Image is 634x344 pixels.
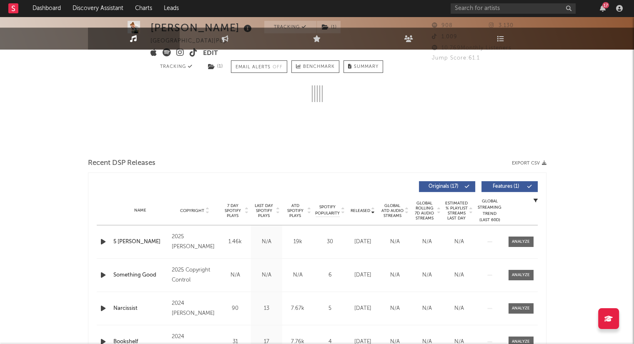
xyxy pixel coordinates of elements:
div: N/A [445,238,473,246]
span: Copyright [180,208,204,213]
div: 2024 [PERSON_NAME] [172,299,217,319]
span: 3.130 [489,23,514,28]
div: N/A [413,271,441,279]
span: Global ATD Audio Streams [381,203,404,218]
div: 90 [222,304,249,313]
button: Tracking [264,21,316,33]
span: ( 1 ) [316,21,341,33]
div: 6 [316,271,345,279]
span: Spotify Popularity [315,204,340,217]
span: 908 [432,23,453,28]
button: Originals(17) [419,181,475,192]
div: 2025 [PERSON_NAME] [172,232,217,252]
div: N/A [381,304,409,313]
span: Originals ( 17 ) [424,184,463,189]
button: Export CSV [512,161,546,166]
div: N/A [222,271,249,279]
div: Name [113,207,168,214]
button: Features(1) [481,181,538,192]
div: [DATE] [349,271,377,279]
span: Released [351,208,370,213]
div: N/A [381,238,409,246]
div: [DATE] [349,238,377,246]
button: Edit [203,48,218,59]
div: N/A [413,304,441,313]
span: 7 Day Spotify Plays [222,203,244,218]
div: 19k [284,238,311,246]
span: Recent DSP Releases [88,158,155,168]
div: N/A [381,271,409,279]
div: N/A [445,304,473,313]
a: Narcissist [113,304,168,313]
div: 17 [602,2,609,8]
a: 5 [PERSON_NAME] [113,238,168,246]
span: Global Rolling 7D Audio Streams [413,201,436,221]
div: [PERSON_NAME] [150,21,254,35]
div: 7.67k [284,304,311,313]
div: Global Streaming Trend (Last 60D) [477,198,502,223]
div: 30 [316,238,345,246]
button: (1) [317,21,341,33]
span: Last Day Spotify Plays [253,203,275,218]
div: 2025 Copyright Control [172,265,217,285]
div: N/A [413,238,441,246]
button: 17 [600,5,606,12]
span: Estimated % Playlist Streams Last Day [445,201,468,221]
a: Something Good [113,271,168,279]
div: [DATE] [349,304,377,313]
div: 5 [316,304,345,313]
span: Features ( 1 ) [487,184,525,189]
div: 1.46k [222,238,249,246]
div: 13 [253,304,280,313]
input: Search for artists [451,3,576,14]
div: N/A [253,238,280,246]
div: N/A [253,271,280,279]
div: N/A [445,271,473,279]
div: N/A [284,271,311,279]
span: ATD Spotify Plays [284,203,306,218]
